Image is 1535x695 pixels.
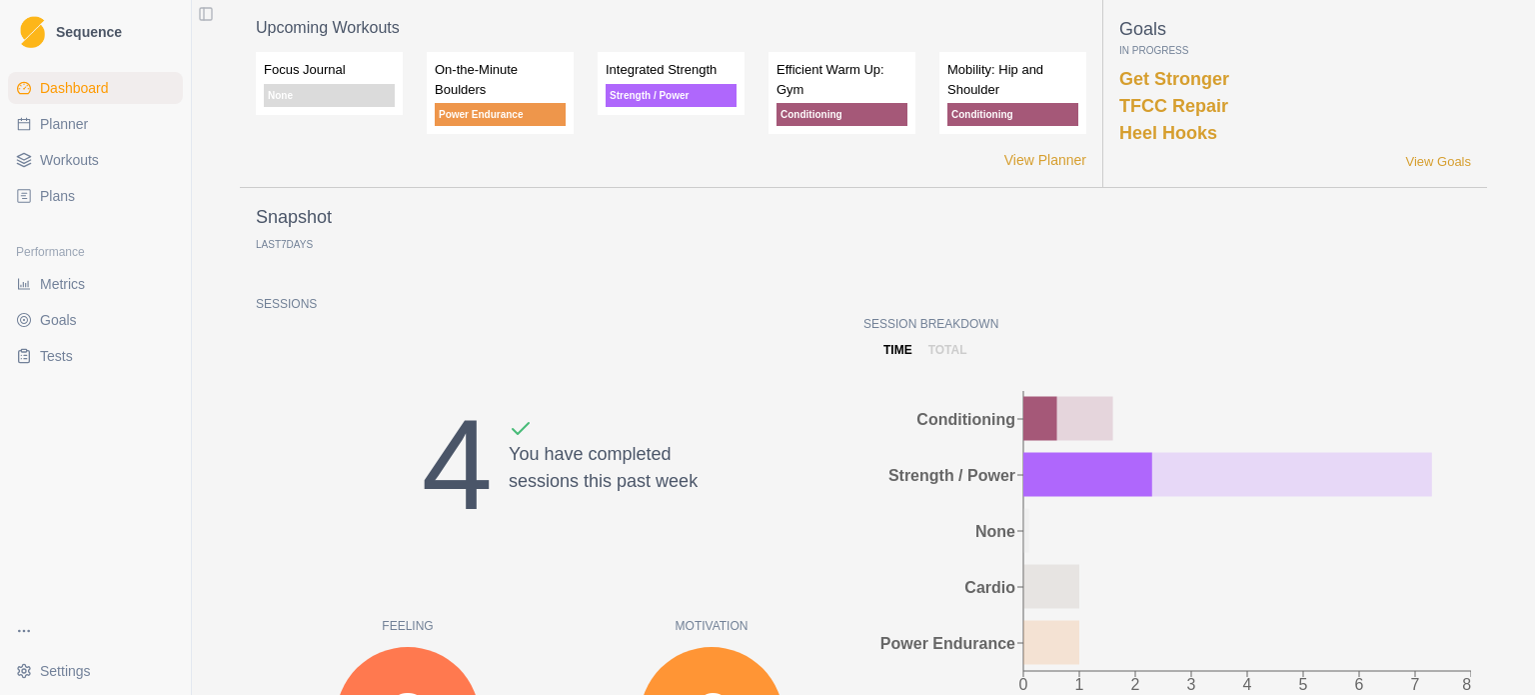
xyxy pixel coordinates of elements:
p: Strength / Power [606,84,737,107]
p: Focus Journal [264,60,395,80]
p: Goals [1119,16,1471,43]
tspan: 0 [1019,676,1028,693]
tspan: Conditioning [916,411,1015,428]
tspan: None [975,523,1015,540]
p: Power Endurance [435,103,566,126]
a: View Planner [1004,150,1086,171]
p: Snapshot [256,204,332,231]
a: LogoSequence [8,8,183,56]
tspan: 6 [1355,676,1364,693]
a: Get Stronger [1119,69,1229,89]
tspan: 1 [1075,676,1084,693]
span: Metrics [40,274,85,294]
span: Plans [40,186,75,206]
p: On-the-Minute Boulders [435,60,566,99]
p: Feeling [256,617,560,635]
a: TFCC Repair [1119,96,1228,116]
tspan: 3 [1187,676,1196,693]
span: Planner [40,114,88,134]
tspan: Cardio [964,579,1015,596]
p: time [883,341,912,359]
p: total [928,341,967,359]
a: Metrics [8,268,183,300]
span: Sequence [56,25,122,39]
p: Upcoming Workouts [256,16,1086,40]
a: Planner [8,108,183,140]
a: Workouts [8,144,183,176]
span: Tests [40,346,73,366]
p: Sessions [256,295,863,313]
tspan: Strength / Power [888,467,1015,484]
p: Efficient Warm Up: Gym [776,60,907,99]
p: Conditioning [776,103,907,126]
div: Performance [8,236,183,268]
div: You have completed sessions this past week [509,417,698,561]
tspan: Power Endurance [880,635,1015,652]
img: Logo [20,16,45,49]
span: 7 [281,239,287,250]
button: Settings [8,655,183,687]
p: Integrated Strength [606,60,737,80]
p: Session Breakdown [863,315,1471,333]
a: Tests [8,340,183,372]
a: Dashboard [8,72,183,104]
span: Workouts [40,150,99,170]
span: Dashboard [40,78,109,98]
tspan: 2 [1131,676,1140,693]
p: In Progress [1119,43,1471,58]
tspan: 7 [1411,676,1420,693]
div: 4 [422,369,493,561]
a: View Goals [1405,152,1471,172]
a: Heel Hooks [1119,123,1217,143]
a: Plans [8,180,183,212]
p: Last Days [256,239,313,250]
p: Conditioning [947,103,1078,126]
a: Goals [8,304,183,336]
p: Mobility: Hip and Shoulder [947,60,1078,99]
tspan: 4 [1243,676,1252,693]
p: None [264,84,395,107]
tspan: 5 [1299,676,1308,693]
span: Goals [40,310,77,330]
tspan: 8 [1462,676,1471,693]
p: Motivation [560,617,863,635]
